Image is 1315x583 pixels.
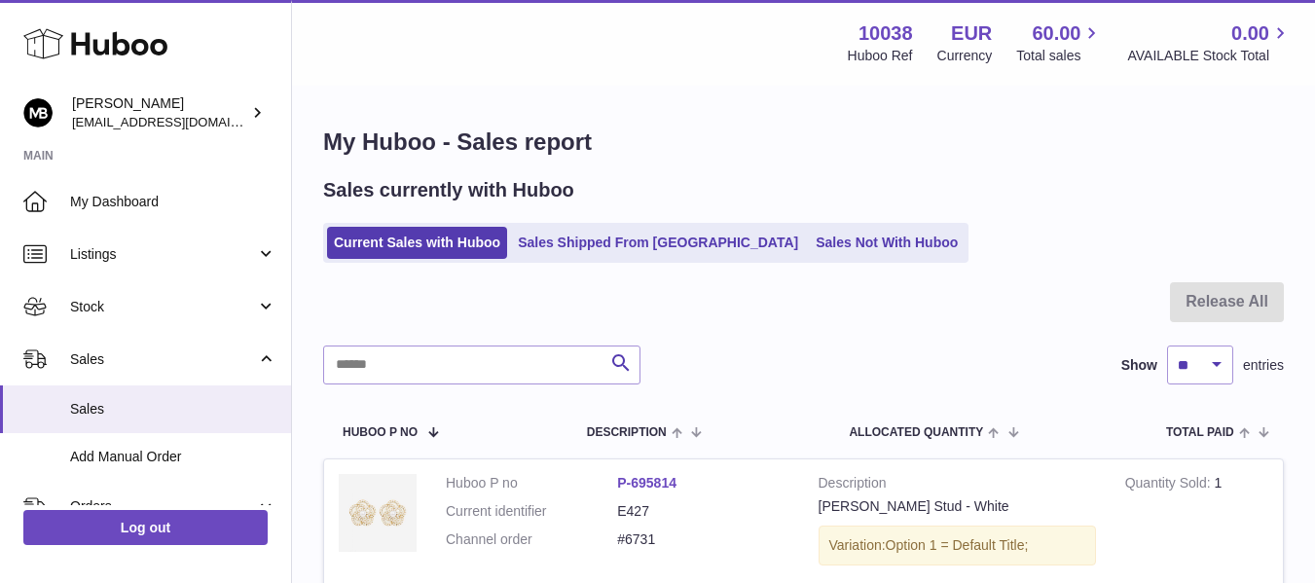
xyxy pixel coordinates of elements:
span: Total paid [1166,426,1234,439]
span: My Dashboard [70,193,276,211]
a: 0.00 AVAILABLE Stock Total [1127,20,1292,65]
span: Description [587,426,667,439]
span: Sales [70,350,256,369]
strong: EUR [951,20,992,47]
dt: Channel order [446,530,617,549]
label: Show [1121,356,1157,375]
strong: Description [819,474,1096,497]
span: 60.00 [1032,20,1080,47]
dt: Huboo P no [446,474,617,492]
a: Log out [23,510,268,545]
strong: 10038 [858,20,913,47]
span: Add Manual Order [70,448,276,466]
img: 100381677070946.jpg [339,474,417,552]
div: [PERSON_NAME] [72,94,247,131]
dd: E427 [617,502,788,521]
span: AVAILABLE Stock Total [1127,47,1292,65]
a: 60.00 Total sales [1016,20,1103,65]
dt: Current identifier [446,502,617,521]
span: Total sales [1016,47,1103,65]
span: Option 1 = Default Title; [886,537,1029,553]
span: ALLOCATED Quantity [849,426,983,439]
span: [EMAIL_ADDRESS][DOMAIN_NAME] [72,114,286,129]
span: entries [1243,356,1284,375]
div: Currency [937,47,993,65]
a: Sales Shipped From [GEOGRAPHIC_DATA] [511,227,805,259]
strong: Quantity Sold [1125,475,1215,495]
a: Current Sales with Huboo [327,227,507,259]
div: Huboo Ref [848,47,913,65]
div: [PERSON_NAME] Stud - White [819,497,1096,516]
span: Orders [70,497,256,516]
span: Huboo P no [343,426,418,439]
span: Stock [70,298,256,316]
a: Sales Not With Huboo [809,227,965,259]
div: Variation: [819,526,1096,565]
span: Sales [70,400,276,419]
img: hi@margotbardot.com [23,98,53,128]
h1: My Huboo - Sales report [323,127,1284,158]
span: Listings [70,245,256,264]
a: P-695814 [617,475,676,491]
span: 0.00 [1231,20,1269,47]
dd: #6731 [617,530,788,549]
h2: Sales currently with Huboo [323,177,574,203]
